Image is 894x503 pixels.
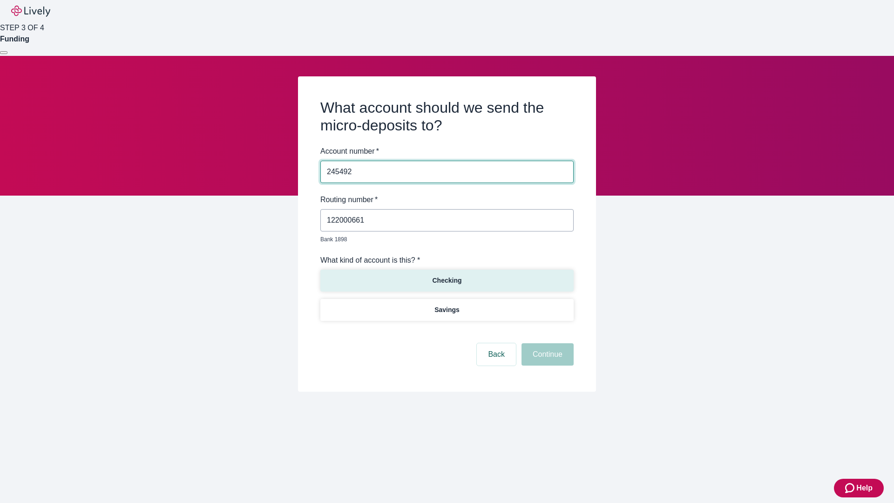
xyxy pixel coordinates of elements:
p: Checking [432,276,461,285]
p: Savings [434,305,460,315]
label: Routing number [320,194,378,205]
label: What kind of account is this? * [320,255,420,266]
label: Account number [320,146,379,157]
button: Checking [320,270,574,292]
button: Zendesk support iconHelp [834,479,884,497]
svg: Zendesk support icon [845,483,856,494]
img: Lively [11,6,50,17]
h2: What account should we send the micro-deposits to? [320,99,574,135]
p: Bank 1898 [320,235,567,244]
button: Back [477,343,516,366]
button: Savings [320,299,574,321]
span: Help [856,483,873,494]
